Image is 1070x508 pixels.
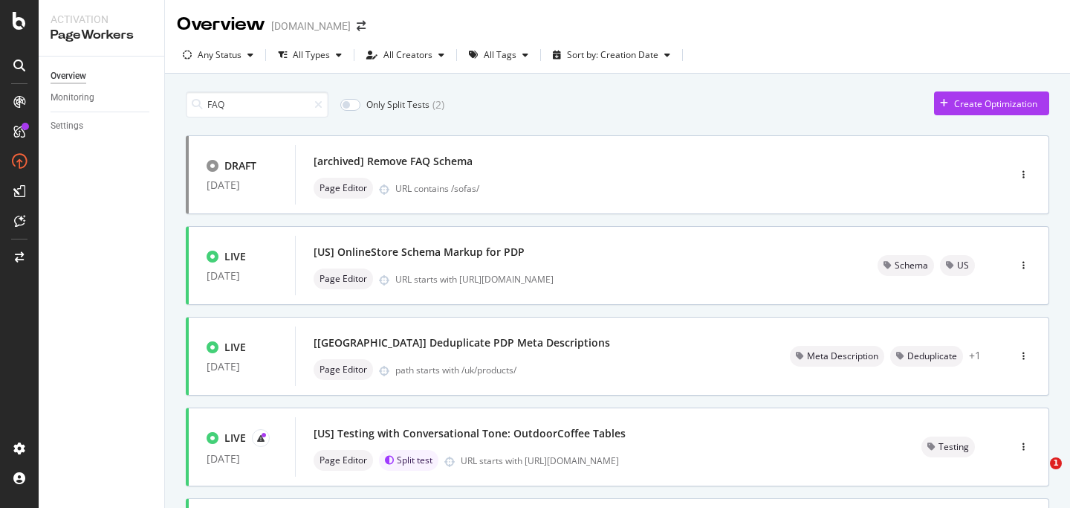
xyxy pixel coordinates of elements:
div: LIVE [224,340,246,355]
div: All Types [293,51,330,60]
div: [[GEOGRAPHIC_DATA]] Deduplicate PDP Meta Descriptions [314,335,610,350]
div: neutral label [314,450,373,471]
div: URL starts with [URL][DOMAIN_NAME] [395,273,842,286]
span: Split test [397,456,432,465]
div: neutral label [940,255,975,276]
span: Testing [938,443,969,451]
div: neutral label [314,359,373,380]
div: URL contains /sofas/ [395,182,945,195]
div: Sort by: Creation Date [567,51,658,60]
div: brand label [379,450,438,471]
div: All Tags [484,51,516,60]
div: Activation [51,12,152,27]
div: LIVE [224,431,246,446]
div: neutral label [921,437,975,457]
div: Create Optimization [954,97,1037,110]
div: neutral label [314,269,373,289]
div: + 1 [969,348,981,363]
span: Page Editor [320,456,367,465]
a: Settings [51,118,154,134]
div: Overview [177,12,265,37]
button: All Tags [463,43,534,67]
div: arrow-right-arrow-left [357,21,366,31]
button: All Types [272,43,348,67]
div: Settings [51,118,83,134]
div: Any Status [198,51,241,60]
button: Create Optimization [934,91,1049,115]
div: DRAFT [224,158,256,173]
span: Deduplicate [907,352,957,361]
div: ( 2 ) [432,97,444,112]
span: US [957,261,969,270]
div: Only Split Tests [366,98,429,111]
span: 1 [1050,457,1062,469]
div: [DATE] [207,270,277,282]
div: Monitoring [51,90,94,106]
iframe: Intercom live chat [1019,457,1055,493]
button: All Creators [360,43,450,67]
button: Any Status [177,43,259,67]
div: [DATE] [207,361,277,373]
div: path starts with /uk/products/ [395,364,754,376]
div: neutral label [878,255,934,276]
a: Overview [51,68,154,84]
div: [US] Testing with Conversational Tone: OutdoorCoffee Tables [314,426,626,441]
div: neutral label [890,346,963,367]
div: [US] OnlineStore Schema Markup for PDP [314,245,525,260]
span: Schema [895,261,928,270]
span: Meta Description [807,352,878,361]
div: [DATE] [207,179,277,191]
div: [DATE] [207,453,277,465]
div: [DOMAIN_NAME] [271,19,351,33]
div: [archived] Remove FAQ Schema [314,154,473,169]
a: Monitoring [51,90,154,106]
span: Page Editor [320,274,367,283]
div: PageWorkers [51,27,152,44]
div: All Creators [383,51,432,60]
div: URL starts with [URL][DOMAIN_NAME] [461,454,886,467]
button: Sort by: Creation Date [547,43,676,67]
div: neutral label [314,178,373,199]
span: Page Editor [320,365,367,374]
div: LIVE [224,249,246,264]
input: Search an Optimization [186,91,328,118]
div: Overview [51,68,86,84]
span: Page Editor [320,184,367,193]
div: neutral label [790,346,884,367]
